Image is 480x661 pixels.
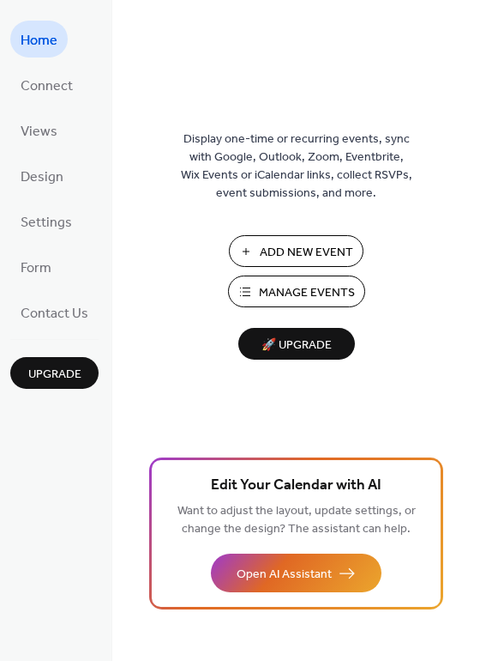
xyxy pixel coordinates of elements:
[237,566,332,584] span: Open AI Assistant
[21,118,57,145] span: Views
[10,112,68,149] a: Views
[21,27,57,54] span: Home
[211,554,381,592] button: Open AI Assistant
[260,244,353,262] span: Add New Event
[10,357,99,389] button: Upgrade
[28,366,81,384] span: Upgrade
[181,130,412,203] span: Display one-time or recurring events, sync with Google, Outlook, Zoom, Eventbrite, Wix Events or ...
[10,294,99,330] a: Contact Us
[238,328,355,360] button: 🚀 Upgrade
[10,21,68,58] a: Home
[259,284,355,302] span: Manage Events
[249,334,345,357] span: 🚀 Upgrade
[21,255,51,282] span: Form
[10,66,83,103] a: Connect
[21,164,63,191] span: Design
[177,500,416,541] span: Want to adjust the layout, update settings, or change the design? The assistant can help.
[228,276,365,307] button: Manage Events
[211,474,381,498] span: Edit Your Calendar with AI
[21,300,88,327] span: Contact Us
[21,209,72,236] span: Settings
[10,203,82,240] a: Settings
[229,235,363,267] button: Add New Event
[10,248,62,285] a: Form
[21,73,73,100] span: Connect
[10,157,74,194] a: Design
